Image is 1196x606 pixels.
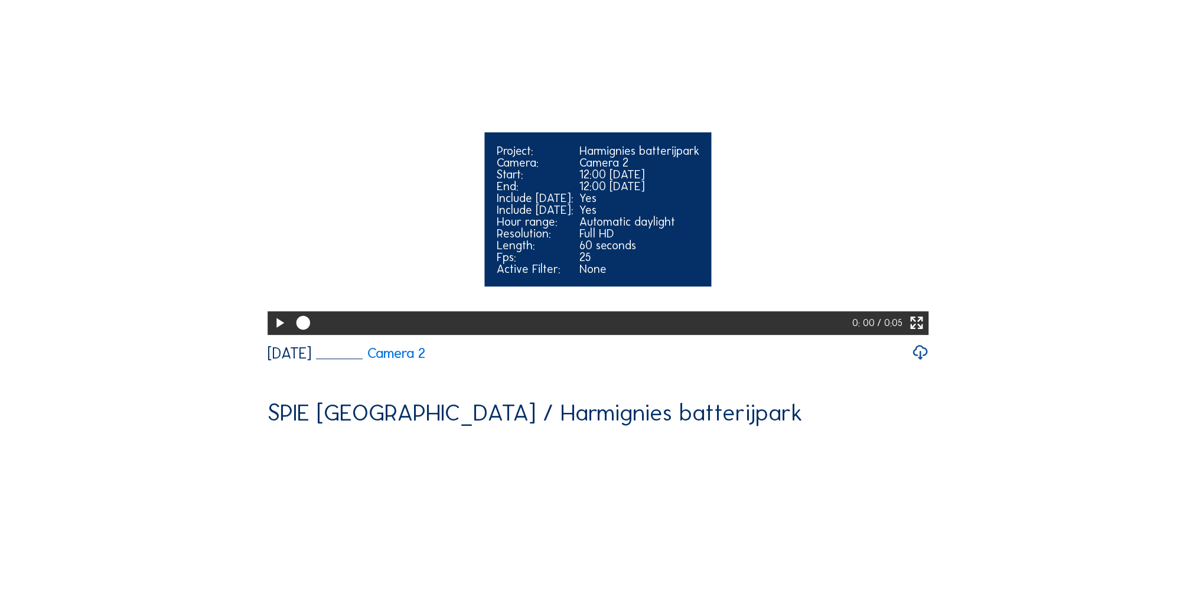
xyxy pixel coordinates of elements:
[497,180,573,192] div: End:
[268,2,929,333] video: Your browser does not support the video tag.
[497,251,573,263] div: Fps:
[497,157,573,168] div: Camera:
[497,204,573,216] div: Include [DATE]:
[579,168,699,180] div: 12:00 [DATE]
[579,204,699,216] div: Yes
[316,346,425,360] a: Camera 2
[497,263,573,275] div: Active Filter:
[579,192,699,204] div: Yes
[497,239,573,251] div: Length:
[852,311,877,335] div: 0: 00
[579,216,699,227] div: Automatic daylight
[497,192,573,204] div: Include [DATE]:
[497,168,573,180] div: Start:
[579,263,699,275] div: None
[497,227,573,239] div: Resolution:
[579,157,699,168] div: Camera 2
[268,401,803,425] div: SPIE [GEOGRAPHIC_DATA] / Harmignies batterijpark
[268,346,311,361] div: [DATE]
[877,311,902,335] div: / 0:05
[579,251,699,263] div: 25
[579,180,699,192] div: 12:00 [DATE]
[579,145,699,157] div: Harmignies batterijpark
[497,145,573,157] div: Project:
[497,216,573,227] div: Hour range:
[579,239,699,251] div: 60 seconds
[579,227,699,239] div: Full HD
